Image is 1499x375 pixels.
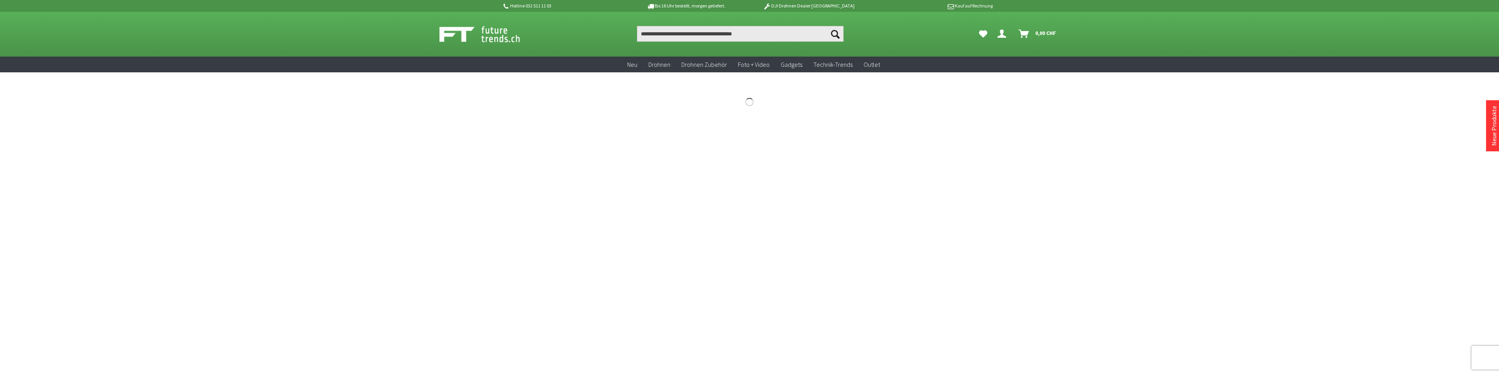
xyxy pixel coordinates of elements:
a: Warenkorb [1016,26,1060,42]
span: Outlet [864,61,880,68]
a: Foto + Video [732,57,775,73]
p: Hotline 032 511 11 03 [502,1,625,11]
a: Drohnen [643,57,676,73]
a: Neue Produkte [1490,106,1498,146]
a: Drohnen Zubehör [676,57,732,73]
a: Dein Konto [994,26,1012,42]
span: Foto + Video [738,61,770,68]
a: Neu [622,57,643,73]
span: Drohnen Zubehör [681,61,727,68]
span: Gadgets [781,61,802,68]
input: Produkt, Marke, Kategorie, EAN, Artikelnummer… [637,26,844,42]
a: Outlet [858,57,886,73]
span: Technik-Trends [813,61,853,68]
a: Technik-Trends [808,57,858,73]
span: Neu [627,61,637,68]
p: DJI Drohnen Dealer [GEOGRAPHIC_DATA] [747,1,870,11]
p: Bis 16 Uhr bestellt, morgen geliefert. [625,1,747,11]
span: Drohnen [648,61,670,68]
button: Suchen [827,26,844,42]
a: Gadgets [775,57,808,73]
p: Kauf auf Rechnung [870,1,993,11]
span: 0,00 CHF [1035,27,1056,39]
img: Shop Futuretrends - zur Startseite wechseln [439,24,537,44]
a: Meine Favoriten [975,26,991,42]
